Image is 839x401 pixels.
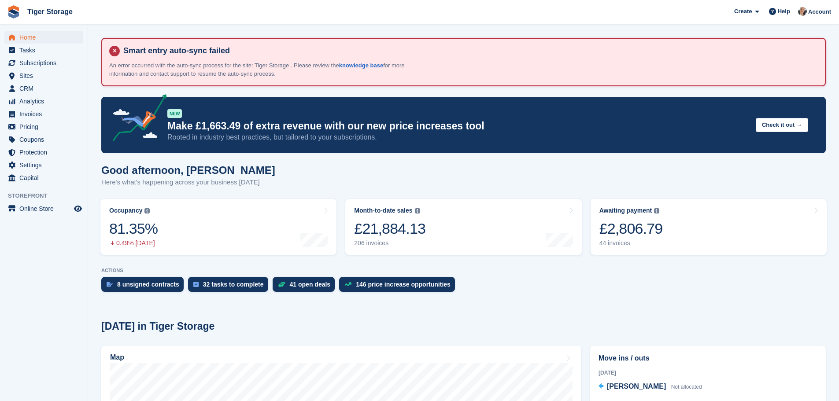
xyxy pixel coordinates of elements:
[4,121,83,133] a: menu
[4,44,83,56] a: menu
[19,172,72,184] span: Capital
[671,384,702,390] span: Not allocated
[354,207,412,214] div: Month-to-date sales
[19,95,72,107] span: Analytics
[654,208,659,213] img: icon-info-grey-7440780725fd019a000dd9b08b2336e03edf1995a4989e88bcd33f0948082b44.svg
[4,202,83,215] a: menu
[19,133,72,146] span: Coupons
[4,108,83,120] a: menu
[4,146,83,158] a: menu
[101,268,826,273] p: ACTIONS
[591,199,827,255] a: Awaiting payment £2,806.79 44 invoices
[19,121,72,133] span: Pricing
[344,282,351,286] img: price_increase_opportunities-93ffe204e8149a01c8c9dc8f82e8f89637d9d84a8eef4429ea346261dce0b2c0.svg
[356,281,451,288] div: 146 price increase opportunities
[278,281,285,287] img: deal-1b604bf984904fb50ccaf53a9ad4b4a5d6e5aea283cecdc64d6e3604feb123c2.svg
[4,70,83,82] a: menu
[203,281,264,288] div: 32 tasks to complete
[101,277,188,296] a: 8 unsigned contracts
[19,146,72,158] span: Protection
[599,239,663,247] div: 44 invoices
[120,46,818,56] h4: Smart entry auto-sync failed
[107,282,113,287] img: contract_signature_icon-13c848040528278c33f63329250d36e43548de30e8caae1d1a13099fd9432cc5.svg
[19,70,72,82] span: Sites
[599,207,652,214] div: Awaiting payment
[101,164,275,176] h1: Good afternoon, [PERSON_NAME]
[290,281,331,288] div: 41 open deals
[8,191,88,200] span: Storefront
[4,57,83,69] a: menu
[339,62,383,69] a: knowledge base
[7,5,20,18] img: stora-icon-8386f47178a22dfd0bd8f6a31ec36ba5ce8667c1dd55bd0f319d3a0aa187defe.svg
[273,277,340,296] a: 41 open deals
[4,95,83,107] a: menu
[599,220,663,238] div: £2,806.79
[19,82,72,95] span: CRM
[101,177,275,188] p: Here's what's happening across your business [DATE]
[19,202,72,215] span: Online Store
[188,277,273,296] a: 32 tasks to complete
[599,381,702,393] a: [PERSON_NAME] Not allocated
[19,57,72,69] span: Subscriptions
[798,7,807,16] img: Becky Martin
[4,133,83,146] a: menu
[167,132,749,142] p: Rooted in industry best practices, but tailored to your subscriptions.
[778,7,790,16] span: Help
[4,31,83,44] a: menu
[345,199,581,255] a: Month-to-date sales £21,884.13 206 invoices
[19,31,72,44] span: Home
[4,159,83,171] a: menu
[110,353,124,361] h2: Map
[117,281,179,288] div: 8 unsigned contracts
[339,277,459,296] a: 146 price increase opportunities
[4,172,83,184] a: menu
[734,7,752,16] span: Create
[100,199,336,255] a: Occupancy 81.35% 0.49% [DATE]
[193,282,199,287] img: task-75834270c22a3079a89374b754ae025e5fb1db73e45f91037f5363f120a921f8.svg
[607,383,666,390] span: [PERSON_NAME]
[354,220,425,238] div: £21,884.13
[19,108,72,120] span: Invoices
[167,120,749,132] p: Make £1,663.49 of extra revenue with our new price increases tool
[101,320,214,332] h2: [DATE] in Tiger Storage
[73,203,83,214] a: Preview store
[144,208,150,213] img: icon-info-grey-7440780725fd019a000dd9b08b2336e03edf1995a4989e88bcd33f0948082b44.svg
[808,7,831,16] span: Account
[756,118,808,132] button: Check it out →
[109,220,158,238] div: 81.35%
[24,4,76,19] a: Tiger Storage
[109,239,158,247] div: 0.49% [DATE]
[109,61,418,78] p: An error occurred with the auto-sync process for the site: Tiger Storage . Please review the for ...
[19,44,72,56] span: Tasks
[599,353,817,364] h2: Move ins / outs
[167,109,182,118] div: NEW
[4,82,83,95] a: menu
[19,159,72,171] span: Settings
[354,239,425,247] div: 206 invoices
[599,369,817,377] div: [DATE]
[105,94,167,144] img: price-adjustments-announcement-icon-8257ccfd72463d97f412b2fc003d46551f7dbcb40ab6d574587a9cd5c0d94...
[415,208,420,213] img: icon-info-grey-7440780725fd019a000dd9b08b2336e03edf1995a4989e88bcd33f0948082b44.svg
[109,207,142,214] div: Occupancy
